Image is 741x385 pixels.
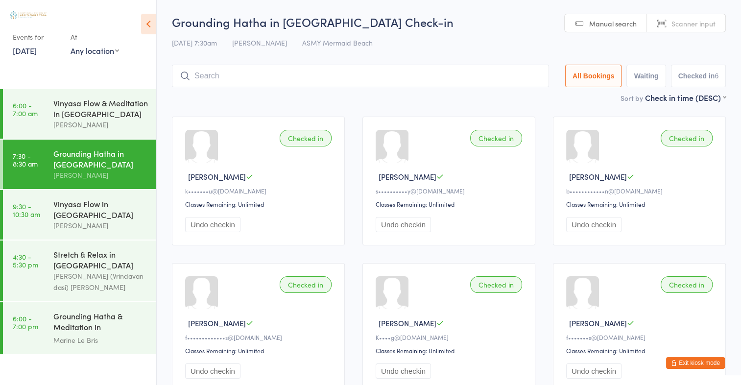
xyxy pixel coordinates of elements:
[376,333,525,341] div: K••••g@[DOMAIN_NAME]
[280,276,332,293] div: Checked in
[3,302,156,354] a: 6:00 -7:00 pmGrounding Hatha & Meditation in [GEOGRAPHIC_DATA]Marine Le Bris
[13,45,37,56] a: [DATE]
[715,72,718,80] div: 6
[188,171,246,182] span: [PERSON_NAME]
[626,65,666,87] button: Waiting
[13,202,40,218] time: 9:30 - 10:30 am
[621,93,643,103] label: Sort by
[185,187,335,195] div: k•••••••u@[DOMAIN_NAME]
[566,333,716,341] div: f•••••••s@[DOMAIN_NAME]
[53,169,148,181] div: [PERSON_NAME]
[13,29,61,45] div: Events for
[172,65,549,87] input: Search
[376,363,431,379] button: Undo checkin
[185,363,240,379] button: Undo checkin
[13,253,38,268] time: 4:30 - 5:30 pm
[566,346,716,355] div: Classes Remaining: Unlimited
[185,346,335,355] div: Classes Remaining: Unlimited
[10,11,47,19] img: Australian School of Meditation & Yoga (Gold Coast)
[589,19,637,28] span: Manual search
[379,318,436,328] span: [PERSON_NAME]
[671,65,726,87] button: Checked in6
[232,38,287,48] span: [PERSON_NAME]
[13,101,38,117] time: 6:00 - 7:00 am
[566,217,621,232] button: Undo checkin
[3,89,156,139] a: 6:00 -7:00 amVinyasa Flow & Meditation in [GEOGRAPHIC_DATA][PERSON_NAME]
[71,45,119,56] div: Any location
[172,14,726,30] h2: Grounding Hatha in [GEOGRAPHIC_DATA] Check-in
[661,276,713,293] div: Checked in
[53,270,148,293] div: [PERSON_NAME] (Vrindavan dasi) [PERSON_NAME]
[302,38,373,48] span: ASMY Mermaid Beach
[470,276,522,293] div: Checked in
[3,140,156,189] a: 7:30 -8:30 amGrounding Hatha in [GEOGRAPHIC_DATA][PERSON_NAME]
[376,187,525,195] div: s••••••••••y@[DOMAIN_NAME]
[566,200,716,208] div: Classes Remaining: Unlimited
[569,318,627,328] span: [PERSON_NAME]
[566,187,716,195] div: b••••••••••••n@[DOMAIN_NAME]
[379,171,436,182] span: [PERSON_NAME]
[671,19,716,28] span: Scanner input
[53,198,148,220] div: Vinyasa Flow in [GEOGRAPHIC_DATA]
[566,363,621,379] button: Undo checkin
[53,249,148,270] div: Stretch & Relax in [GEOGRAPHIC_DATA]
[53,311,148,335] div: Grounding Hatha & Meditation in [GEOGRAPHIC_DATA]
[470,130,522,146] div: Checked in
[565,65,622,87] button: All Bookings
[185,217,240,232] button: Undo checkin
[71,29,119,45] div: At
[376,346,525,355] div: Classes Remaining: Unlimited
[53,335,148,346] div: Marine Le Bris
[53,148,148,169] div: Grounding Hatha in [GEOGRAPHIC_DATA]
[188,318,246,328] span: [PERSON_NAME]
[645,92,726,103] div: Check in time (DESC)
[661,130,713,146] div: Checked in
[376,200,525,208] div: Classes Remaining: Unlimited
[185,333,335,341] div: f•••••••••••••s@[DOMAIN_NAME]
[666,357,725,369] button: Exit kiosk mode
[13,152,38,168] time: 7:30 - 8:30 am
[172,38,217,48] span: [DATE] 7:30am
[13,314,38,330] time: 6:00 - 7:00 pm
[3,241,156,301] a: 4:30 -5:30 pmStretch & Relax in [GEOGRAPHIC_DATA][PERSON_NAME] (Vrindavan dasi) [PERSON_NAME]
[53,97,148,119] div: Vinyasa Flow & Meditation in [GEOGRAPHIC_DATA]
[53,119,148,130] div: [PERSON_NAME]
[376,217,431,232] button: Undo checkin
[3,190,156,240] a: 9:30 -10:30 amVinyasa Flow in [GEOGRAPHIC_DATA][PERSON_NAME]
[185,200,335,208] div: Classes Remaining: Unlimited
[280,130,332,146] div: Checked in
[53,220,148,231] div: [PERSON_NAME]
[569,171,627,182] span: [PERSON_NAME]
